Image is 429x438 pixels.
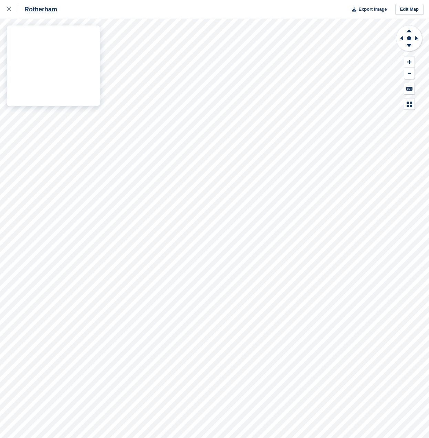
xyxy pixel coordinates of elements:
[404,68,415,79] button: Zoom Out
[404,98,415,110] button: Map Legend
[348,4,387,15] button: Export Image
[404,56,415,68] button: Zoom In
[18,5,57,13] div: Rotherham
[404,83,415,94] button: Keyboard Shortcuts
[395,4,423,15] a: Edit Map
[358,6,387,13] span: Export Image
